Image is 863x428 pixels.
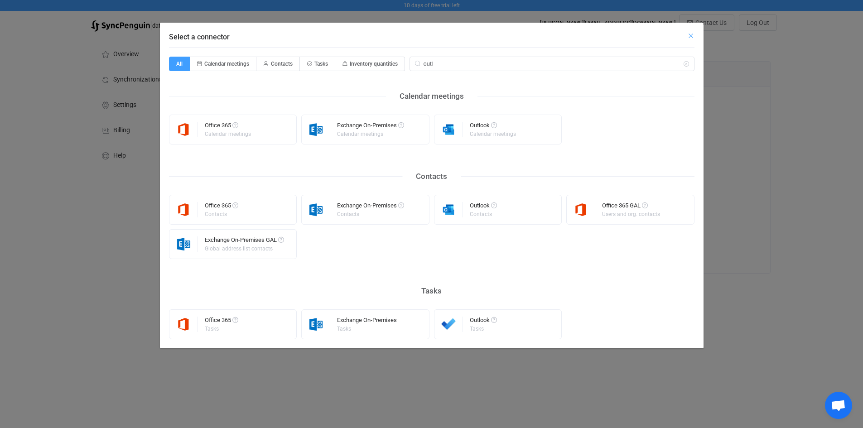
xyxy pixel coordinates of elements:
img: microsoft365.png [169,122,198,137]
div: Calendar meetings [205,131,251,137]
div: Exchange On-Premises [337,317,397,326]
button: Close [687,32,694,40]
div: Contacts [470,212,496,217]
img: microsoft365.png [169,317,198,332]
img: outlook.png [434,202,463,217]
div: Tasks [205,326,237,332]
img: exchange.png [302,202,330,217]
span: Select a connector [169,33,230,41]
img: microsoft365.png [567,202,595,217]
div: Users and org. contacts [602,212,660,217]
div: Office 365 [205,122,252,131]
div: Calendar meetings [337,131,403,137]
input: Search [410,57,694,71]
div: Contacts [205,212,237,217]
div: Office 365 GAL [602,202,661,212]
img: outlook.png [434,122,463,137]
img: microsoft365.png [169,202,198,217]
div: Tasks [470,326,496,332]
div: Calendar meetings [470,131,516,137]
div: Exchange On-Premises [337,202,404,212]
img: exchange.png [169,236,198,252]
div: Contacts [337,212,403,217]
img: microsoft-todo.png [434,317,463,332]
div: Select a connector [160,23,704,348]
div: Outlook [470,122,517,131]
div: Tasks [337,326,395,332]
div: Contacts [402,169,461,183]
div: Office 365 [205,317,238,326]
img: exchange.png [302,317,330,332]
div: Global address list contacts [205,246,283,251]
a: Open chat [825,392,852,419]
div: Outlook [470,202,497,212]
div: Exchange On-Premises GAL [205,237,284,246]
div: Calendar meetings [386,89,477,103]
div: Office 365 [205,202,238,212]
div: Outlook [470,317,497,326]
img: exchange.png [302,122,330,137]
div: Exchange On-Premises [337,122,404,131]
div: Tasks [408,284,455,298]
